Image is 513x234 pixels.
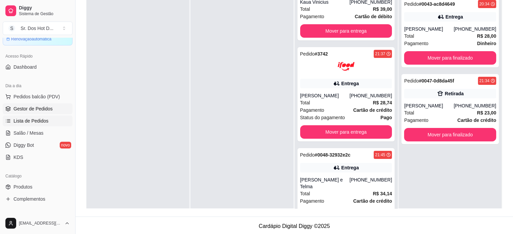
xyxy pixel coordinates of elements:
strong: R$ 34,14 [373,191,392,196]
span: Status do pagamento [300,114,345,121]
span: Pagamento [404,116,428,124]
a: Produtos [3,181,73,192]
div: [PHONE_NUMBER] [349,176,392,190]
span: Lista de Pedidos [13,118,49,124]
strong: # 3742 [315,51,328,57]
strong: Cartão de crédito [457,118,496,123]
button: [EMAIL_ADDRESS][DOMAIN_NAME] [3,215,73,231]
span: Pedido [404,78,419,83]
span: Pagamento [300,13,324,20]
div: Entrega [341,80,359,87]
span: Diggy [19,5,70,11]
img: ifood [338,58,354,75]
div: [PHONE_NUMBER] [454,102,496,109]
button: Mover para entrega [300,24,392,38]
span: Total [300,99,310,106]
div: Dia a dia [3,80,73,91]
a: Complementos [3,194,73,204]
a: Salão / Mesas [3,128,73,138]
button: Mover para finalizado [404,128,496,141]
span: KDS [13,154,23,161]
div: [PERSON_NAME] [404,26,454,32]
a: Dashboard [3,62,73,72]
span: Total [404,32,414,40]
div: 21:34 [479,78,489,83]
span: Total [300,5,310,13]
div: Acesso Rápido [3,51,73,62]
span: Pagamento [404,40,428,47]
span: S [8,25,15,32]
div: Retirada [445,90,464,97]
div: Entrega [341,164,359,171]
a: DiggySistema de Gestão [3,3,73,19]
div: 21:45 [375,152,385,158]
a: Diggy Botnovo [3,140,73,151]
div: Catálogo [3,171,73,181]
button: Select a team [3,22,73,35]
strong: Cartão de crédito [353,198,392,204]
span: Pedidos balcão (PDV) [13,93,60,100]
div: [PERSON_NAME] [300,92,350,99]
span: Sistema de Gestão [19,11,70,16]
strong: R$ 28,00 [477,33,496,39]
span: Pedido [404,1,419,7]
div: 20:34 [479,1,489,7]
span: Diggy Bot [13,142,34,148]
button: Pedidos balcão (PDV) [3,91,73,102]
span: Pagamento [300,197,324,205]
div: [PERSON_NAME] [404,102,454,109]
strong: R$ 28,74 [373,100,392,105]
strong: R$ 39,00 [373,6,392,12]
span: Gestor de Pedidos [13,105,53,112]
span: Dashboard [13,64,37,70]
strong: # 0043-ac8d4649 [419,1,455,7]
strong: Dinheiro [477,41,496,46]
strong: Cartão de débito [355,14,392,19]
a: Gestor de Pedidos [3,103,73,114]
span: Produtos [13,183,32,190]
span: Total [404,109,414,116]
div: [PHONE_NUMBER] [349,92,392,99]
div: Sr. Dos Hot D ... [21,25,53,32]
span: Pedido [300,51,315,57]
button: Mover para entrega [300,125,392,139]
a: KDS [3,152,73,163]
button: Mover para finalizado [404,51,496,65]
div: 21:37 [375,51,385,57]
strong: # 0048-32932e2c [315,152,350,158]
span: Complementos [13,196,45,202]
strong: R$ 23,00 [477,110,496,115]
div: [PERSON_NAME] e Telma [300,176,350,190]
strong: # 0047-0d8da45f [419,78,454,83]
span: Salão / Mesas [13,130,44,136]
strong: Cartão de crédito [353,107,392,113]
div: [PHONE_NUMBER] [454,26,496,32]
strong: Pago [380,115,392,120]
span: [EMAIL_ADDRESS][DOMAIN_NAME] [19,221,62,226]
a: Lista de Pedidos [3,115,73,126]
div: Entrega [446,13,463,20]
span: Pagamento [300,106,324,114]
span: Pedido [300,152,315,158]
span: Total [300,190,310,197]
article: Renovação automática [11,36,51,42]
